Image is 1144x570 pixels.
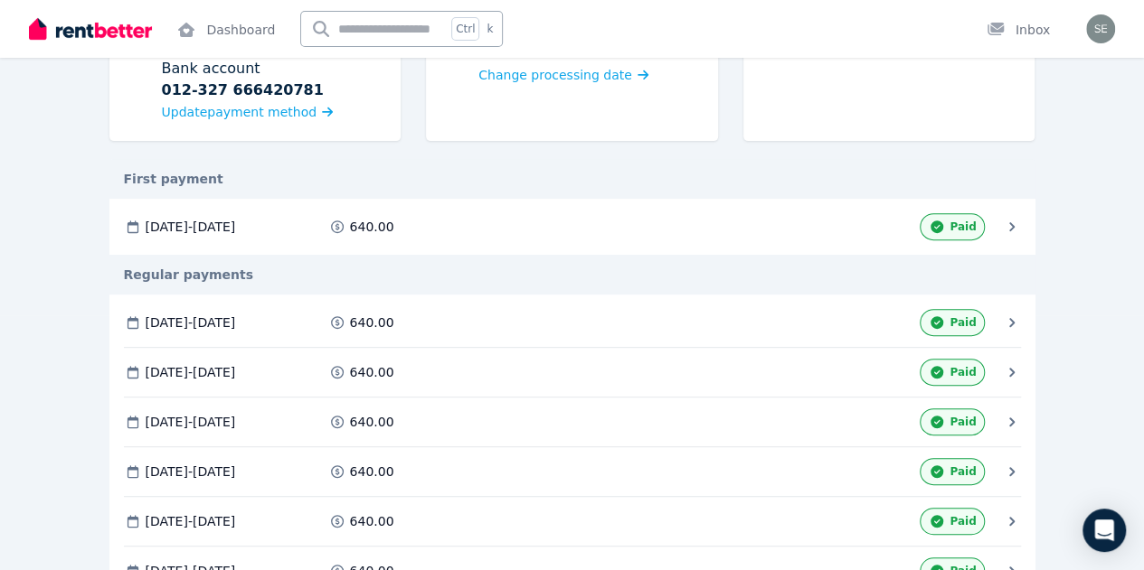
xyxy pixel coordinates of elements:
span: 640.00 [350,512,394,530]
span: k [487,22,493,36]
span: [DATE] - [DATE] [146,313,236,332]
span: [DATE] - [DATE] [146,218,236,236]
div: Bank account [162,58,383,101]
span: 640.00 [350,363,394,381]
span: Ctrl [451,17,479,41]
span: Paid [950,220,976,234]
span: Change processing date [478,66,632,84]
div: Open Intercom Messenger [1083,509,1126,552]
span: 640.00 [350,218,394,236]
span: Paid [950,514,976,528]
div: Inbox [987,21,1050,39]
b: 012-327 666420781 [162,79,324,101]
a: Change processing date [478,66,648,84]
span: Paid [950,315,976,330]
span: 640.00 [350,413,394,431]
span: [DATE] - [DATE] [146,512,236,530]
span: 640.00 [350,313,394,332]
span: Update payment method [162,105,317,119]
span: Paid [950,365,976,379]
span: Paid [950,415,976,429]
span: 640.00 [350,463,394,481]
div: First payment [109,170,1035,188]
img: Sebin Sebastian Xavier [1086,14,1115,43]
span: [DATE] - [DATE] [146,463,236,481]
span: [DATE] - [DATE] [146,413,236,431]
div: Regular payments [109,266,1035,284]
span: [DATE] - [DATE] [146,363,236,381]
img: RentBetter [29,15,152,42]
span: Paid [950,464,976,479]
